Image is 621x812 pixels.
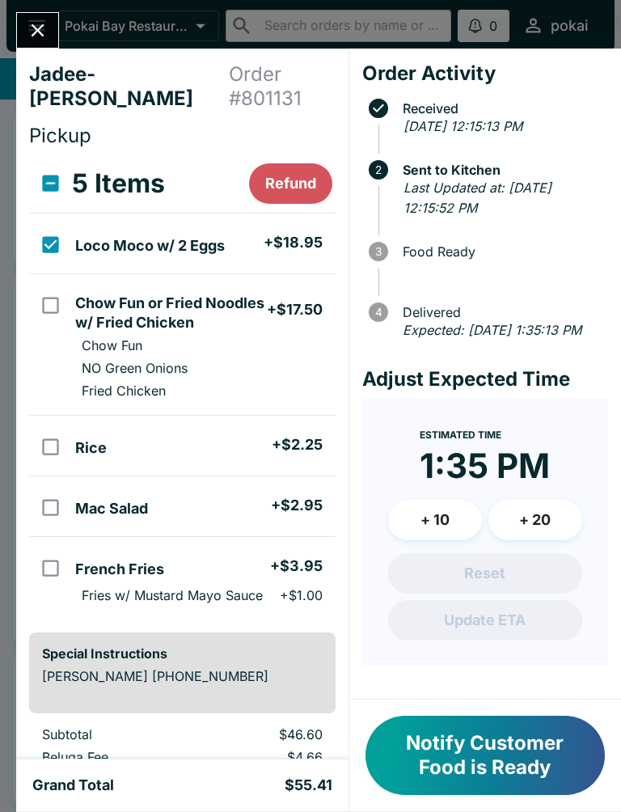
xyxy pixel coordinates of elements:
button: Notify Customer Food is Ready [365,716,605,795]
p: + $1.00 [280,587,323,603]
button: Close [17,13,58,48]
time: 1:35 PM [420,445,550,487]
h5: $55.41 [285,776,332,795]
p: $46.60 [214,726,322,742]
h3: 5 Items [72,167,165,200]
h5: Grand Total [32,776,114,795]
p: Subtotal [42,726,188,742]
p: [PERSON_NAME] [PHONE_NUMBER] [42,668,323,684]
span: Sent to Kitchen [395,163,608,177]
text: 2 [375,163,382,176]
button: Refund [249,163,332,204]
h4: Order # 801131 [229,62,336,111]
table: orders table [29,154,336,620]
h5: Mac Salad [75,499,148,518]
span: Estimated Time [420,429,501,441]
span: Delivered [395,305,608,319]
h5: + $2.95 [271,496,323,515]
h5: French Fries [75,560,164,579]
h5: + $3.95 [270,556,323,576]
p: Chow Fun [82,337,142,353]
span: Pickup [29,124,91,147]
span: Received [395,101,608,116]
h5: Loco Moco w/ 2 Eggs [75,236,225,256]
text: 4 [374,306,382,319]
h4: Order Activity [362,61,608,86]
p: Fries w/ Mustard Mayo Sauce [82,587,263,603]
h5: Rice [75,438,107,458]
button: + 10 [388,500,482,540]
text: 3 [375,245,382,258]
span: Food Ready [395,244,608,259]
p: $4.66 [214,749,322,765]
button: + 20 [488,500,582,540]
em: Last Updated at: [DATE] 12:15:52 PM [403,180,551,217]
p: Beluga Fee [42,749,188,765]
h5: + $17.50 [267,300,323,319]
h5: + $18.95 [264,233,323,252]
h4: Adjust Expected Time [362,367,608,391]
h6: Special Instructions [42,645,323,662]
em: Expected: [DATE] 1:35:13 PM [403,322,581,338]
h5: + $2.25 [272,435,323,455]
h4: Jadee-[PERSON_NAME] [29,62,229,111]
h5: Chow Fun or Fried Noodles w/ Fried Chicken [75,294,266,332]
em: [DATE] 12:15:13 PM [403,118,522,134]
p: NO Green Onions [82,360,188,376]
p: Fried Chicken [82,383,166,399]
